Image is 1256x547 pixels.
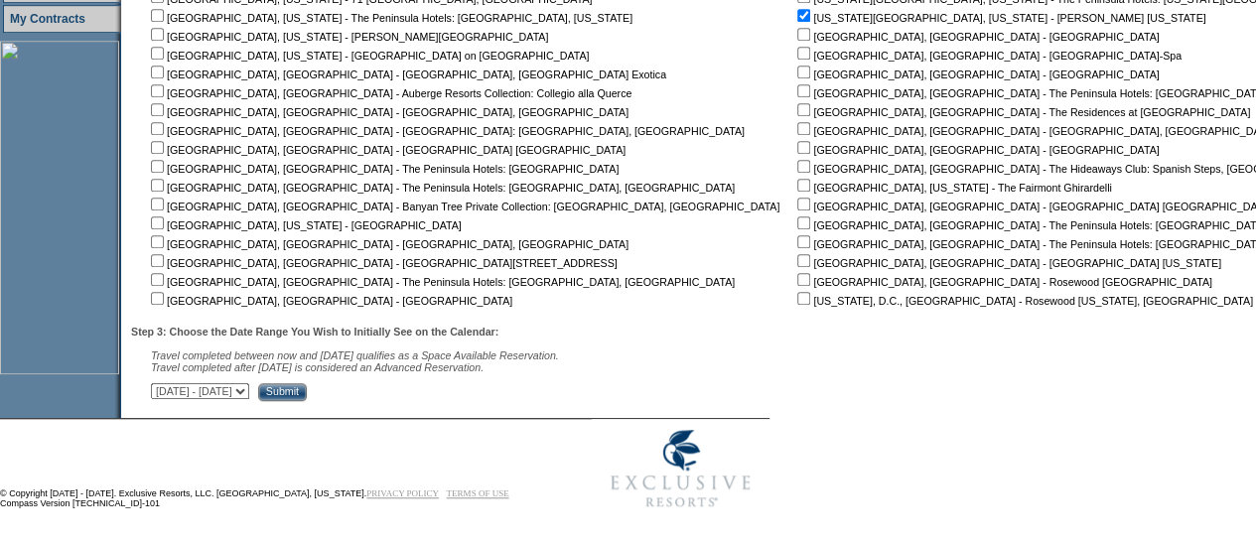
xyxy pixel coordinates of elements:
nobr: [GEOGRAPHIC_DATA], [US_STATE] - [GEOGRAPHIC_DATA] on [GEOGRAPHIC_DATA] [147,50,589,62]
nobr: [GEOGRAPHIC_DATA], [GEOGRAPHIC_DATA] - [GEOGRAPHIC_DATA] [US_STATE] [793,257,1221,269]
nobr: [GEOGRAPHIC_DATA], [US_STATE] - [GEOGRAPHIC_DATA] [147,219,462,231]
nobr: [GEOGRAPHIC_DATA], [GEOGRAPHIC_DATA] - [GEOGRAPHIC_DATA]: [GEOGRAPHIC_DATA], [GEOGRAPHIC_DATA] [147,125,745,137]
nobr: [GEOGRAPHIC_DATA], [GEOGRAPHIC_DATA] - The Peninsula Hotels: [GEOGRAPHIC_DATA] [147,163,619,175]
nobr: [GEOGRAPHIC_DATA], [GEOGRAPHIC_DATA] - The Residences at [GEOGRAPHIC_DATA] [793,106,1250,118]
nobr: [GEOGRAPHIC_DATA], [US_STATE] - The Peninsula Hotels: [GEOGRAPHIC_DATA], [US_STATE] [147,12,632,24]
nobr: [GEOGRAPHIC_DATA], [GEOGRAPHIC_DATA] - [GEOGRAPHIC_DATA][STREET_ADDRESS] [147,257,618,269]
b: Step 3: Choose the Date Range You Wish to Initially See on the Calendar: [131,326,498,338]
nobr: [GEOGRAPHIC_DATA], [GEOGRAPHIC_DATA] - [GEOGRAPHIC_DATA] [793,31,1159,43]
nobr: [US_STATE], D.C., [GEOGRAPHIC_DATA] - Rosewood [US_STATE], [GEOGRAPHIC_DATA] [793,295,1253,307]
nobr: [GEOGRAPHIC_DATA], [GEOGRAPHIC_DATA] - [GEOGRAPHIC_DATA] [GEOGRAPHIC_DATA] [147,144,626,156]
a: TERMS OF USE [447,488,509,498]
nobr: Travel completed after [DATE] is considered an Advanced Reservation. [151,361,484,373]
nobr: [GEOGRAPHIC_DATA], [US_STATE] - The Fairmont Ghirardelli [793,182,1111,194]
nobr: [GEOGRAPHIC_DATA], [GEOGRAPHIC_DATA] - The Peninsula Hotels: [GEOGRAPHIC_DATA], [GEOGRAPHIC_DATA] [147,276,735,288]
nobr: [GEOGRAPHIC_DATA], [GEOGRAPHIC_DATA] - The Peninsula Hotels: [GEOGRAPHIC_DATA], [GEOGRAPHIC_DATA] [147,182,735,194]
span: Travel completed between now and [DATE] qualifies as a Space Available Reservation. [151,349,559,361]
nobr: [GEOGRAPHIC_DATA], [GEOGRAPHIC_DATA] - Rosewood [GEOGRAPHIC_DATA] [793,276,1211,288]
a: My Contracts [10,12,85,26]
nobr: [GEOGRAPHIC_DATA], [GEOGRAPHIC_DATA] - [GEOGRAPHIC_DATA], [GEOGRAPHIC_DATA] [147,238,628,250]
nobr: [GEOGRAPHIC_DATA], [GEOGRAPHIC_DATA] - [GEOGRAPHIC_DATA] [147,295,512,307]
nobr: [GEOGRAPHIC_DATA], [GEOGRAPHIC_DATA] - Auberge Resorts Collection: Collegio alla Querce [147,87,631,99]
nobr: [GEOGRAPHIC_DATA], [GEOGRAPHIC_DATA] - [GEOGRAPHIC_DATA] [793,144,1159,156]
nobr: [US_STATE][GEOGRAPHIC_DATA], [US_STATE] - [PERSON_NAME] [US_STATE] [793,12,1205,24]
nobr: [GEOGRAPHIC_DATA], [GEOGRAPHIC_DATA] - [GEOGRAPHIC_DATA]-Spa [793,50,1182,62]
nobr: [GEOGRAPHIC_DATA], [GEOGRAPHIC_DATA] - [GEOGRAPHIC_DATA], [GEOGRAPHIC_DATA] [147,106,628,118]
nobr: [GEOGRAPHIC_DATA], [GEOGRAPHIC_DATA] - Banyan Tree Private Collection: [GEOGRAPHIC_DATA], [GEOGRA... [147,201,779,212]
nobr: [GEOGRAPHIC_DATA], [GEOGRAPHIC_DATA] - [GEOGRAPHIC_DATA] [793,68,1159,80]
a: PRIVACY POLICY [366,488,439,498]
img: Exclusive Resorts [592,419,769,518]
input: Submit [258,383,307,401]
nobr: [GEOGRAPHIC_DATA], [GEOGRAPHIC_DATA] - [GEOGRAPHIC_DATA], [GEOGRAPHIC_DATA] Exotica [147,68,666,80]
nobr: [GEOGRAPHIC_DATA], [US_STATE] - [PERSON_NAME][GEOGRAPHIC_DATA] [147,31,548,43]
